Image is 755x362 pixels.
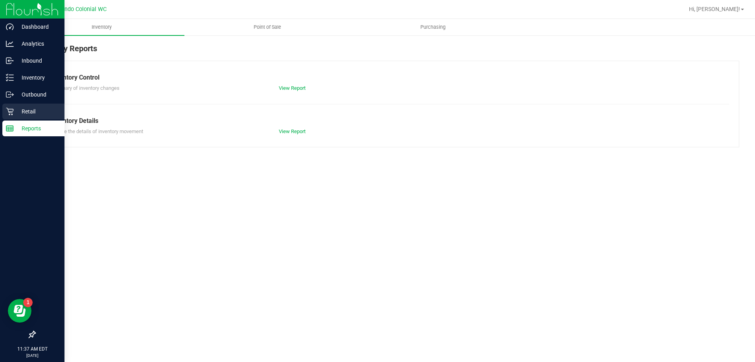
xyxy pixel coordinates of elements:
[51,116,723,126] div: Inventory Details
[350,19,516,35] a: Purchasing
[14,56,61,65] p: Inbound
[8,299,31,323] iframe: Resource center
[81,24,122,31] span: Inventory
[410,24,456,31] span: Purchasing
[14,107,61,116] p: Retail
[14,90,61,99] p: Outbound
[35,43,739,61] div: Inventory Reports
[19,19,184,35] a: Inventory
[51,73,723,82] div: Inventory Control
[51,85,120,91] span: Summary of inventory changes
[279,128,306,134] a: View Report
[6,23,14,31] inline-svg: Dashboard
[14,22,61,32] p: Dashboard
[4,353,61,358] p: [DATE]
[243,24,292,31] span: Point of Sale
[14,73,61,82] p: Inventory
[6,91,14,98] inline-svg: Outbound
[689,6,740,12] span: Hi, [PERSON_NAME]!
[6,40,14,48] inline-svg: Analytics
[6,57,14,65] inline-svg: Inbound
[14,39,61,48] p: Analytics
[23,298,33,307] iframe: Resource center unread badge
[279,85,306,91] a: View Report
[14,124,61,133] p: Reports
[6,108,14,115] inline-svg: Retail
[4,345,61,353] p: 11:37 AM EDT
[6,124,14,132] inline-svg: Reports
[6,74,14,82] inline-svg: Inventory
[184,19,350,35] a: Point of Sale
[54,6,107,13] span: Orlando Colonial WC
[51,128,143,134] span: Explore the details of inventory movement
